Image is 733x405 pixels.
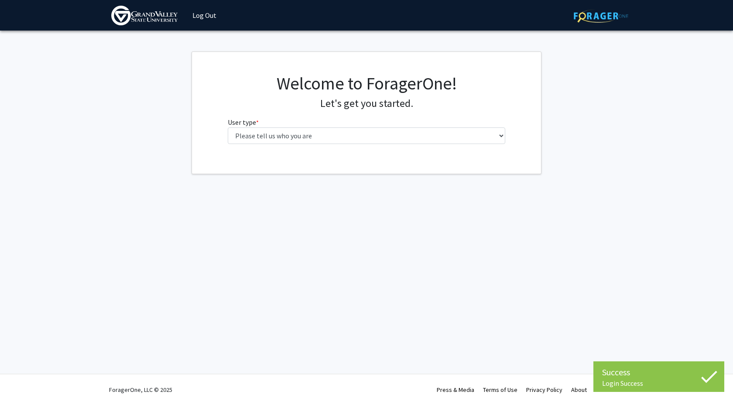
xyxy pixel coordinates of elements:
[574,9,628,23] img: ForagerOne Logo
[526,386,562,394] a: Privacy Policy
[483,386,517,394] a: Terms of Use
[602,366,716,379] div: Success
[437,386,474,394] a: Press & Media
[602,379,716,388] div: Login Success
[571,386,587,394] a: About
[228,97,506,110] h4: Let's get you started.
[109,374,172,405] div: ForagerOne, LLC © 2025
[228,117,259,127] label: User type
[111,6,178,25] img: Grand Valley State University Logo
[228,73,506,94] h1: Welcome to ForagerOne!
